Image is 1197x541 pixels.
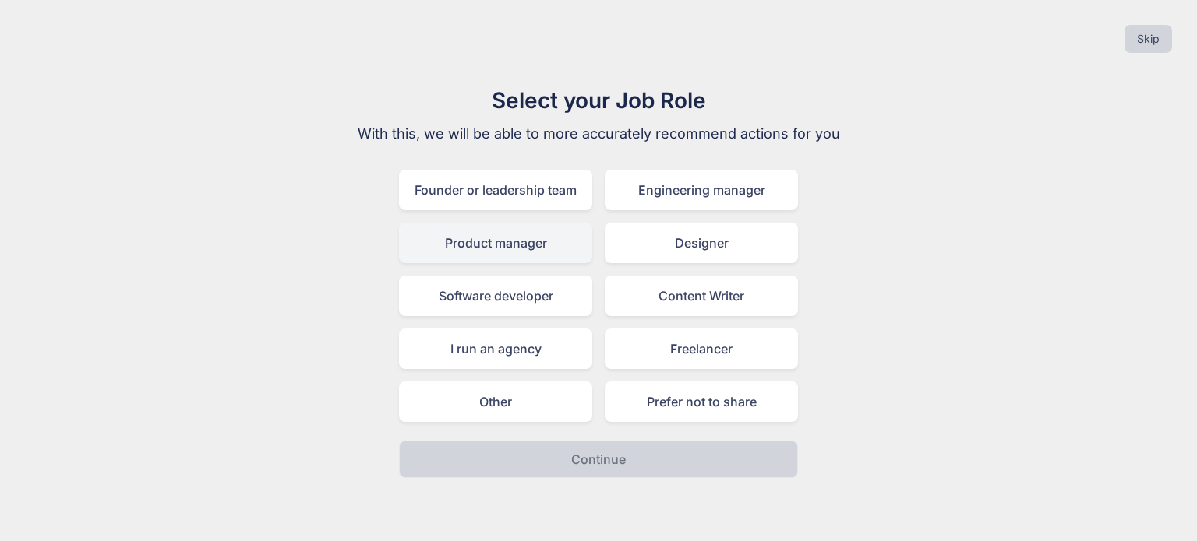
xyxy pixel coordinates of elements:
[399,441,798,478] button: Continue
[399,381,592,422] div: Other
[337,84,860,117] h1: Select your Job Role
[399,223,592,263] div: Product manager
[605,381,798,422] div: Prefer not to share
[605,223,798,263] div: Designer
[605,170,798,210] div: Engineering manager
[399,276,592,316] div: Software developer
[571,450,626,469] p: Continue
[399,170,592,210] div: Founder or leadership team
[605,276,798,316] div: Content Writer
[399,328,592,369] div: I run an agency
[1125,25,1172,53] button: Skip
[337,123,860,145] p: With this, we will be able to more accurately recommend actions for you
[605,328,798,369] div: Freelancer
